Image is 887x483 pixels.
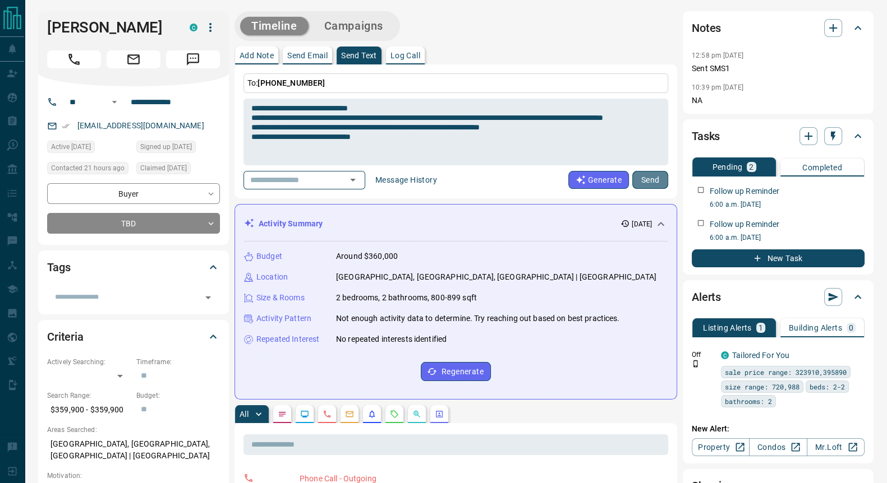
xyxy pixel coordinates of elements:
div: Thu Sep 25 2025 [47,141,131,156]
span: Active [DATE] [51,141,91,152]
button: Open [200,290,216,305]
span: Call [47,50,101,68]
p: To: [243,73,668,93]
div: Tasks [692,123,865,150]
p: 12:58 pm [DATE] [692,52,743,59]
div: Tue Oct 14 2025 [47,162,131,178]
p: New Alert: [692,423,865,435]
span: [PHONE_NUMBER] [258,78,325,87]
p: Timeframe: [136,357,220,367]
div: condos.ca [190,24,197,31]
button: New Task [692,249,865,267]
span: sale price range: 323910,395890 [725,366,847,378]
h2: Notes [692,19,721,37]
div: Activity Summary[DATE] [244,213,668,234]
p: Log Call [390,52,420,59]
p: Budget: [136,391,220,401]
p: Repeated Interest [256,333,319,345]
p: Motivation: [47,471,220,481]
p: Around $360,000 [336,250,398,262]
div: Tags [47,254,220,281]
svg: Notes [278,410,287,419]
p: Building Alerts [789,324,842,332]
div: Criteria [47,323,220,350]
h2: Criteria [47,328,84,346]
h2: Alerts [692,288,721,306]
h2: Tags [47,258,70,276]
p: Budget [256,250,282,262]
p: [GEOGRAPHIC_DATA], [GEOGRAPHIC_DATA], [GEOGRAPHIC_DATA] | [GEOGRAPHIC_DATA] [336,271,656,283]
svg: Opportunities [412,410,421,419]
p: Follow up Reminder [710,185,779,197]
svg: Calls [323,410,332,419]
p: $359,900 - $359,900 [47,401,131,419]
p: 2 bedrooms, 2 bathrooms, 800-899 sqft [336,292,477,304]
span: Signed up [DATE] [140,141,192,152]
h1: [PERSON_NAME] [47,18,173,36]
div: Notes [692,15,865,41]
p: 1 [759,324,763,332]
p: Actively Searching: [47,357,131,367]
button: Message History [369,171,444,189]
p: Size & Rooms [256,292,305,304]
p: Send Text [341,52,377,59]
p: 6:00 a.m. [DATE] [710,199,865,210]
p: Follow up Reminder [710,219,779,230]
button: Send [632,171,668,189]
a: Tailored For You [732,351,789,360]
span: Contacted 21 hours ago [51,162,125,174]
div: Thu Sep 25 2025 [136,141,220,156]
p: 10:39 pm [DATE] [692,83,743,91]
p: Sent SMS1 [692,63,865,75]
a: Property [692,438,750,456]
p: Activity Pattern [256,313,311,324]
p: All [240,410,249,418]
p: Off [692,350,714,360]
button: Open [108,95,121,109]
div: Alerts [692,284,865,310]
div: Tue Oct 07 2025 [136,162,220,178]
svg: Push Notification Only [692,360,700,368]
a: [EMAIL_ADDRESS][DOMAIN_NAME] [77,121,204,130]
p: Listing Alerts [703,324,752,332]
button: Campaigns [313,17,394,35]
svg: Lead Browsing Activity [300,410,309,419]
p: Add Note [240,52,274,59]
p: Activity Summary [259,218,323,230]
span: Email [107,50,160,68]
p: Search Range: [47,391,131,401]
span: Message [166,50,220,68]
h2: Tasks [692,127,720,145]
p: Completed [802,164,842,171]
p: [GEOGRAPHIC_DATA], [GEOGRAPHIC_DATA], [GEOGRAPHIC_DATA] | [GEOGRAPHIC_DATA] [47,435,220,465]
button: Regenerate [421,362,491,381]
a: Mr.Loft [807,438,865,456]
p: Pending [712,163,742,171]
svg: Agent Actions [435,410,444,419]
p: No repeated interests identified [336,333,447,345]
button: Timeline [240,17,309,35]
span: beds: 2-2 [810,381,845,392]
div: Buyer [47,183,220,204]
a: Condos [749,438,807,456]
span: bathrooms: 2 [725,396,772,407]
p: 2 [749,163,753,171]
p: NA [692,95,865,106]
svg: Requests [390,410,399,419]
button: Open [345,172,361,188]
p: Send Email [287,52,328,59]
button: Generate [568,171,629,189]
p: Location [256,271,288,283]
div: TBD [47,213,220,234]
p: 0 [849,324,853,332]
svg: Emails [345,410,354,419]
span: size range: 720,988 [725,381,799,392]
p: Not enough activity data to determine. Try reaching out based on best practices. [336,313,620,324]
span: Claimed [DATE] [140,162,187,174]
p: Areas Searched: [47,425,220,435]
svg: Email Verified [62,122,70,130]
svg: Listing Alerts [367,410,376,419]
p: 6:00 a.m. [DATE] [710,233,865,243]
p: [DATE] [632,219,652,229]
div: condos.ca [721,351,729,359]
